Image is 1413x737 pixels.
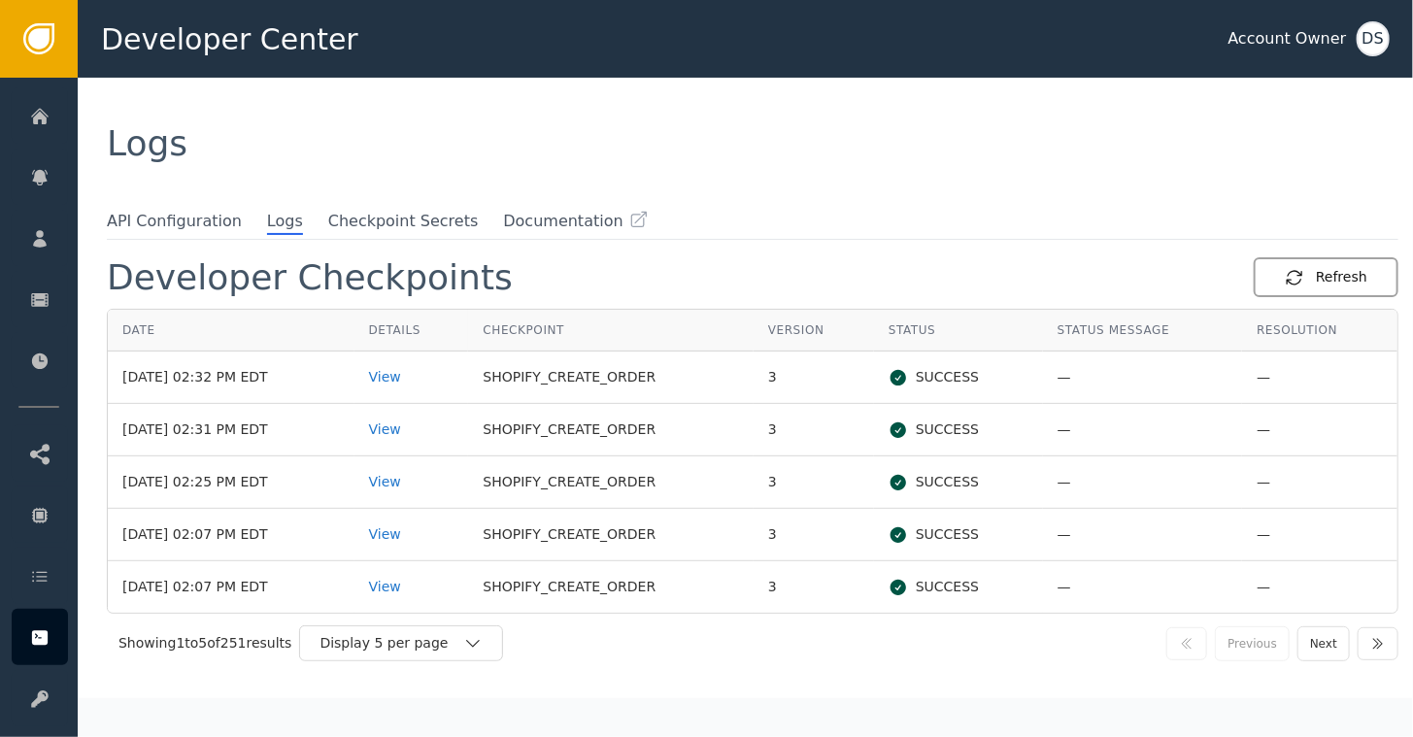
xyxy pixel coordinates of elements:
td: 3 [754,404,874,456]
div: View [369,524,454,545]
td: SHOPIFY_CREATE_ORDER [468,404,753,456]
td: 3 [754,352,874,404]
div: Details [369,321,454,339]
td: [DATE] 02:32 PM EDT [108,352,354,404]
td: — [1043,352,1242,404]
div: Showing 1 to 5 of 251 results [118,633,291,653]
span: API Configuration [107,210,242,233]
td: — [1043,509,1242,561]
div: SUCCESS [889,419,1028,440]
td: 3 [754,509,874,561]
div: View [369,472,454,492]
td: 3 [754,456,874,509]
div: SUCCESS [889,524,1028,545]
div: SUCCESS [889,577,1028,597]
div: Status Message [1058,321,1228,339]
div: Account Owner [1228,27,1347,50]
td: 3 [754,561,874,613]
div: Resolution [1257,321,1383,339]
button: Refresh [1254,257,1398,297]
span: Checkpoint Secrets [328,210,479,233]
span: Documentation [503,210,622,233]
span: Logs [267,210,303,235]
span: Logs [107,123,187,163]
a: Documentation [503,210,648,233]
div: Display 5 per page [320,633,463,653]
button: DS [1357,21,1390,56]
td: — [1242,561,1397,613]
td: — [1043,561,1242,613]
div: Date [122,321,340,339]
td: [DATE] 02:31 PM EDT [108,404,354,456]
div: Checkpoint [483,321,738,339]
div: View [369,577,454,597]
div: SUCCESS [889,472,1028,492]
td: — [1242,456,1397,509]
td: — [1242,352,1397,404]
span: Developer Center [101,17,358,61]
td: SHOPIFY_CREATE_ORDER [468,561,753,613]
td: SHOPIFY_CREATE_ORDER [468,352,753,404]
div: View [369,419,454,440]
div: Status [889,321,1028,339]
td: — [1242,404,1397,456]
td: [DATE] 02:25 PM EDT [108,456,354,509]
td: — [1043,404,1242,456]
button: Display 5 per page [299,625,503,661]
td: [DATE] 02:07 PM EDT [108,561,354,613]
div: Version [768,321,859,339]
td: SHOPIFY_CREATE_ORDER [468,509,753,561]
div: SUCCESS [889,367,1028,387]
button: Next [1297,626,1350,661]
div: Refresh [1285,267,1367,287]
td: — [1043,456,1242,509]
td: — [1242,509,1397,561]
td: [DATE] 02:07 PM EDT [108,509,354,561]
div: View [369,367,454,387]
div: Developer Checkpoints [107,260,513,295]
td: SHOPIFY_CREATE_ORDER [468,456,753,509]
